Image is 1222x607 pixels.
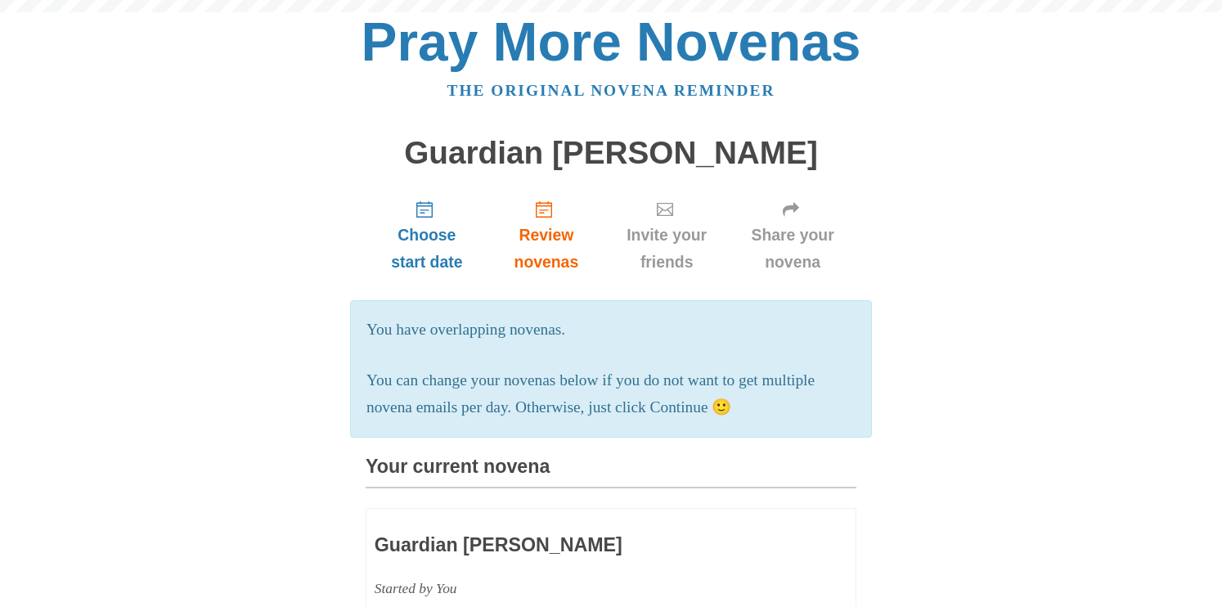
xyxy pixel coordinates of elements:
h1: Guardian [PERSON_NAME] [366,136,856,171]
a: Review novenas [488,187,604,284]
a: Share your novena [729,187,856,284]
span: Review novenas [505,222,588,276]
h3: Your current novena [366,456,856,488]
a: Invite your friends [604,187,729,284]
a: Pray More Novenas [362,11,861,72]
p: You can change your novenas below if you do not want to get multiple novena emails per day. Other... [366,367,856,421]
h3: Guardian [PERSON_NAME] [375,535,753,556]
a: Choose start date [366,187,488,284]
div: Started by You [375,575,753,602]
span: Invite your friends [621,222,712,276]
p: You have overlapping novenas. [366,317,856,344]
span: Share your novena [745,222,840,276]
a: The original novena reminder [447,82,775,99]
span: Choose start date [382,222,472,276]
